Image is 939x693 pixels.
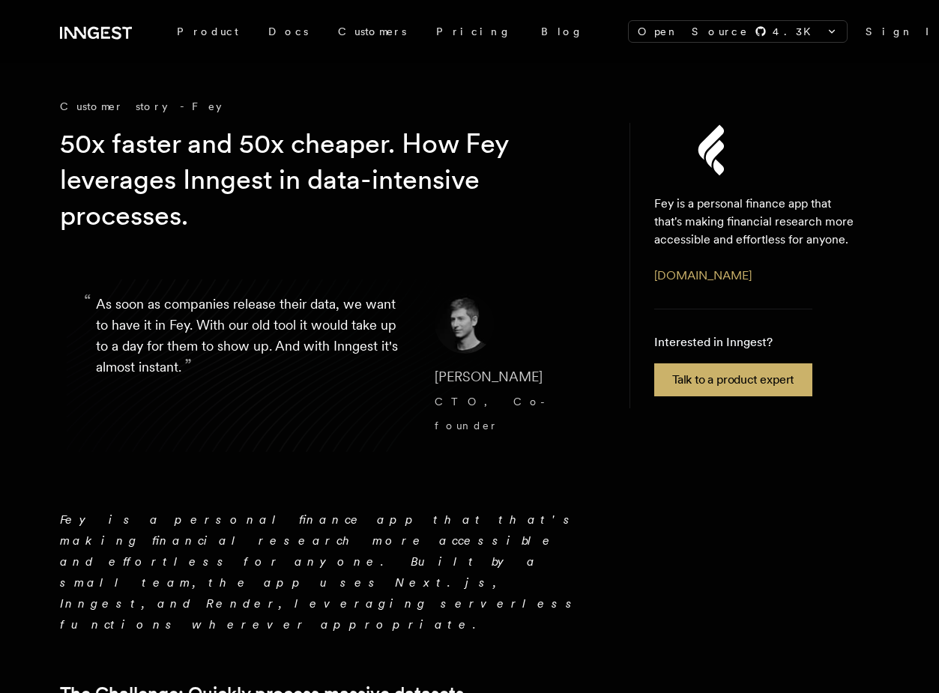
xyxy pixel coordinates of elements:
p: Interested in Inngest? [654,333,812,351]
img: Fey's logo [594,120,834,180]
a: Talk to a product expert [654,363,812,396]
span: “ [84,297,91,306]
a: Docs [253,18,323,45]
p: As soon as companies release their data, we want to have it in Fey. With our old tool it would ta... [96,294,411,438]
span: CTO, Co-founder [435,396,552,432]
em: Fey is a personal finance app that that's making financial research more accessible and effortles... [60,512,580,632]
div: Product [162,18,253,45]
span: 4.3 K [773,24,820,39]
span: ” [184,354,192,376]
h1: 50x faster and 50x cheaper. How Fey leverages Inngest in data-intensive processes. [60,126,582,234]
img: Image of Dennis Brotzky [435,294,495,354]
a: Pricing [421,18,526,45]
div: Customer story - Fey [60,99,606,114]
span: Open Source [638,24,749,39]
a: Customers [323,18,421,45]
a: [DOMAIN_NAME] [654,268,752,282]
span: [PERSON_NAME] [435,369,543,384]
p: Fey is a personal finance app that that's making financial research more accessible and effortles... [654,195,855,249]
a: Blog [526,18,598,45]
